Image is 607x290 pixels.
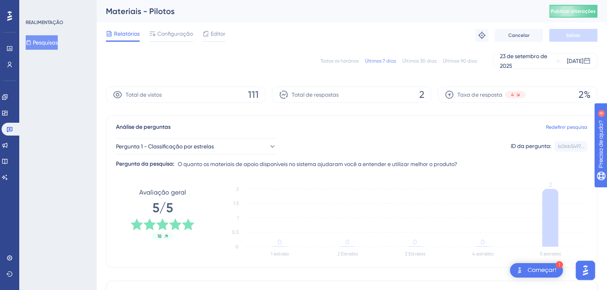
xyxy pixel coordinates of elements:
[237,215,239,221] tspan: 1
[365,58,396,64] div: Últimos 7 dias
[114,29,140,39] span: Relatórios
[549,29,597,42] button: Salvar
[472,251,493,257] text: 4 estrelas
[567,56,583,66] div: [DATE]
[495,29,543,42] button: Cancelar
[481,238,485,246] tspan: 0
[139,188,186,197] span: Avaliação geral
[73,4,75,10] div: 4
[337,251,357,257] text: 2 Estrelas
[548,181,552,189] tspan: 2
[402,58,436,64] div: Últimos 30 dias
[178,159,457,169] span: O quanto os materiais de apoio disponíveis no sistema ajudaram você a entender e utilizar melhor ...
[515,266,524,275] img: texto alternativo de imagem do iniciador
[528,266,556,275] div: Começar!
[26,35,58,50] button: Pesquisas
[19,2,67,12] span: Precisa de ajuda?
[157,29,193,39] span: Configuração
[556,261,563,268] div: 1
[116,138,276,154] button: Pergunta 1 - Classificação por estrelas
[116,122,171,132] span: Análise de perguntas
[106,6,529,17] div: Materiais - Pilotos
[152,199,173,217] span: 5/5
[33,38,58,47] font: Pesquisas
[511,141,551,152] div: ID da pergunta:
[508,32,530,39] span: Cancelar
[457,90,502,99] span: Taxa de resposta
[345,238,349,246] tspan: 0
[500,51,555,71] div: 23 de setembro de 2025
[443,58,477,64] div: Últimos 90 dias
[235,244,239,249] tspan: 0
[540,251,561,257] text: 5 estrelas
[510,263,563,278] div: Abra o Get Started! lista de verificação, módulos restantes: 3
[248,88,259,101] span: 111
[271,251,289,257] text: 1 estrela
[116,142,214,151] span: Pergunta 1 - Classificação por estrelas
[236,186,239,192] tspan: 2
[232,229,239,235] tspan: 0.5
[413,238,417,246] tspan: 0
[573,258,597,282] iframe: UserGuiding AI Assistant Launcher
[579,88,591,101] span: 2%
[292,90,339,99] span: Total de respostas
[419,88,424,101] span: 2
[551,8,596,14] span: Publicar alterações
[558,143,584,150] div: b0bb5497...
[321,58,359,64] div: Todos os horários
[546,124,587,130] a: Redefinir pesquisa
[26,19,63,26] div: REALIMENTAÇÃO
[566,32,581,39] span: Salvar
[116,159,175,169] div: Pergunta da pesquisa:
[233,201,239,206] tspan: 1.5
[211,29,225,39] span: Editor
[157,233,162,239] span: 18
[278,238,282,246] tspan: 0
[405,251,425,257] text: 3 Estrelas
[511,91,514,98] span: 4
[549,5,597,18] button: Publicar alterações
[126,90,162,99] span: Total de vistos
